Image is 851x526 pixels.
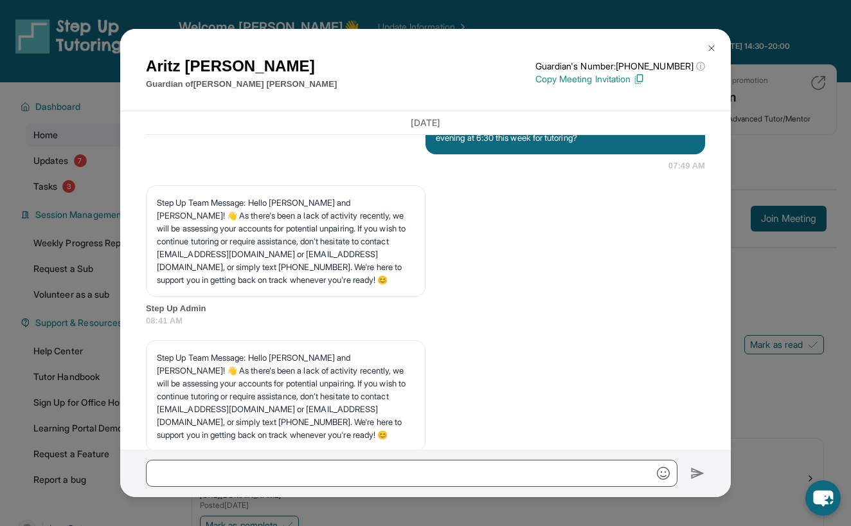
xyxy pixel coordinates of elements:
img: Close Icon [706,43,717,53]
h3: [DATE] [146,116,705,129]
img: Send icon [690,466,705,481]
p: Copy Meeting Invitation [535,73,705,86]
span: ⓘ [696,60,705,73]
img: Copy Icon [633,73,645,85]
img: Emoji [657,467,670,480]
h1: Aritz [PERSON_NAME] [146,55,337,78]
span: 07:49 AM [668,159,705,172]
p: Step Up Team Message: Hello [PERSON_NAME] and [PERSON_NAME]! 👋 As there's been a lack of activity... [157,351,415,441]
p: Guardian of [PERSON_NAME] [PERSON_NAME] [146,78,337,91]
p: Step Up Team Message: Hello [PERSON_NAME] and [PERSON_NAME]! 👋 As there's been a lack of activity... [157,196,415,286]
span: 08:41 AM [146,314,705,327]
span: Step Up Admin [146,302,705,315]
p: Guardian's Number: [PHONE_NUMBER] [535,60,705,73]
button: chat-button [805,480,841,516]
